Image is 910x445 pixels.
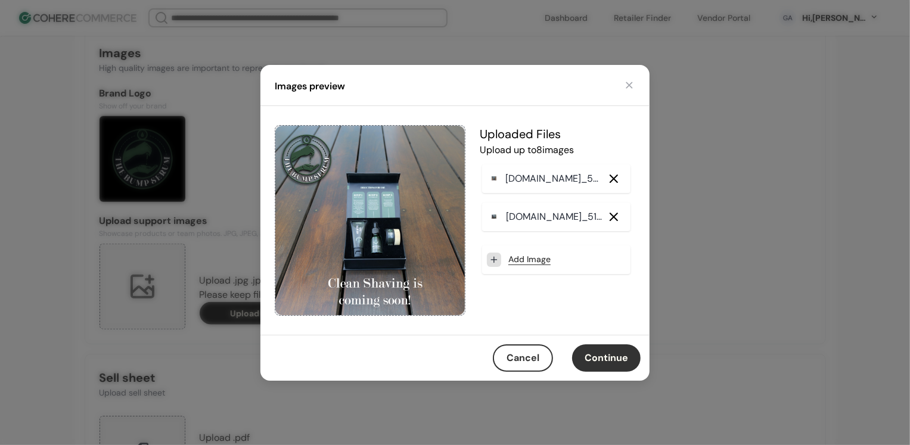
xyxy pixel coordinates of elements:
h5: Uploaded File s [480,125,633,143]
p: Upload up to 8 image s [480,143,633,157]
p: [DOMAIN_NAME]_509646410_17857477356447790_6464377092925332138_n_b6dbb6_.jpg [506,172,604,186]
button: Continue [572,344,641,372]
h4: Images preview [275,79,345,94]
button: Cancel [493,344,553,372]
a: Add Image [508,253,551,266]
p: [DOMAIN_NAME]_510960116_17857477395447790_3331312144079757223_n_471a31_.jpg [506,210,604,224]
